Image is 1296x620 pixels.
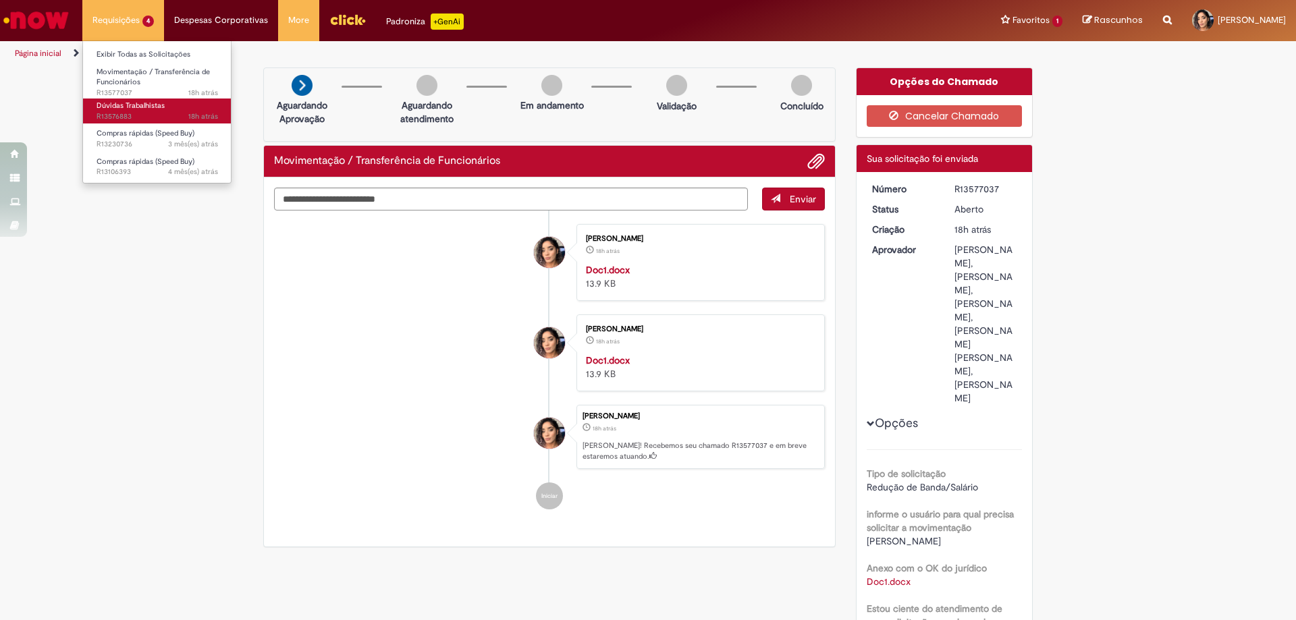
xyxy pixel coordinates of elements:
div: [PERSON_NAME] [583,412,817,420]
time: 01/07/2025 11:44:15 [168,139,218,149]
img: img-circle-grey.png [416,75,437,96]
span: 18h atrás [593,424,616,432]
span: 18h atrás [188,111,218,121]
p: Concluído [780,99,823,113]
span: R13576883 [97,111,218,122]
span: [PERSON_NAME] [867,535,941,547]
button: Adicionar anexos [807,152,825,170]
span: 4 mês(es) atrás [168,167,218,177]
span: Despesas Corporativas [174,13,268,27]
div: [PERSON_NAME] [586,235,811,243]
span: Favoritos [1013,13,1050,27]
ul: Trilhas de página [10,41,854,66]
div: Gabriella Meneses da Costa [534,237,565,268]
img: arrow-next.png [292,75,313,96]
a: Aberto R13577037 : Movimentação / Transferência de Funcionários [83,65,232,94]
span: R13230736 [97,139,218,150]
time: 29/09/2025 13:34:40 [188,111,218,121]
div: 13.9 KB [586,354,811,381]
a: Página inicial [15,48,61,59]
span: 1 [1052,16,1062,27]
div: Gabriella Meneses da Costa [534,327,565,358]
b: informe o usuário para qual precisa solicitar a movimentação [867,508,1014,534]
span: Compras rápidas (Speed Buy) [97,157,194,167]
dt: Número [862,182,945,196]
p: Validação [657,99,697,113]
time: 29/09/2025 13:55:38 [954,223,991,235]
a: Exibir Todas as Solicitações [83,47,232,62]
a: Rascunhos [1083,14,1143,27]
div: Padroniza [386,13,464,30]
p: [PERSON_NAME]! Recebemos seu chamado R13577037 e em breve estaremos atuando. [583,441,817,461]
span: Dúvidas Trabalhistas [97,101,165,111]
p: +GenAi [431,13,464,30]
time: 29/09/2025 13:54:42 [596,337,620,345]
span: Compras rápidas (Speed Buy) [97,128,194,138]
b: Anexo com o OK do jurídico [867,562,987,574]
div: R13577037 [954,182,1017,196]
span: Movimentação / Transferência de Funcionários [97,67,210,88]
li: Gabriella Meneses da Costa [274,405,825,470]
time: 29/09/2025 13:55:36 [596,247,620,255]
div: 29/09/2025 13:55:38 [954,223,1017,236]
span: [PERSON_NAME] [1218,14,1286,26]
dt: Criação [862,223,945,236]
span: Sua solicitação foi enviada [867,152,978,165]
time: 29/09/2025 13:55:39 [188,88,218,98]
span: 18h atrás [188,88,218,98]
button: Cancelar Chamado [867,105,1023,127]
div: [PERSON_NAME], [PERSON_NAME], [PERSON_NAME], [PERSON_NAME] [PERSON_NAME], [PERSON_NAME] [954,243,1017,405]
span: 3 mês(es) atrás [168,139,218,149]
a: Download de Doc1.docx [867,575,911,588]
dt: Status [862,202,945,216]
img: img-circle-grey.png [791,75,812,96]
span: R13106393 [97,167,218,177]
span: More [288,13,309,27]
p: Aguardando Aprovação [269,98,335,125]
div: Aberto [954,202,1017,216]
ul: Histórico de tíquete [274,210,825,524]
textarea: Digite sua mensagem aqui... [274,188,748,210]
span: 4 [142,16,154,27]
span: Enviar [790,193,816,205]
a: Aberto R13106393 : Compras rápidas (Speed Buy) [83,154,232,179]
span: 18h atrás [596,247,620,255]
img: img-circle-grey.png [666,75,687,96]
p: Aguardando atendimento [394,98,460,125]
span: 18h atrás [596,337,620,345]
img: img-circle-grey.png [541,75,562,96]
a: Doc1.docx [586,354,630,366]
span: Requisições [92,13,140,27]
div: [PERSON_NAME] [586,325,811,333]
img: click_logo_yellow_360x200.png [329,9,366,30]
dt: Aprovador [862,243,945,256]
p: Em andamento [520,98,584,112]
span: Redução de Banda/Salário [867,481,978,493]
a: Aberto R13576883 : Dúvidas Trabalhistas [83,98,232,123]
b: Tipo de solicitação [867,468,946,480]
div: Opções do Chamado [857,68,1033,95]
time: 29/09/2025 13:55:38 [593,424,616,432]
span: R13577037 [97,88,218,98]
div: 13.9 KB [586,263,811,290]
span: Rascunhos [1094,13,1143,26]
button: Enviar [762,188,825,210]
img: ServiceNow [1,7,71,34]
ul: Requisições [82,40,232,184]
div: Gabriella Meneses da Costa [534,418,565,449]
h2: Movimentação / Transferência de Funcionários Histórico de tíquete [274,155,500,167]
time: 28/05/2025 16:04:35 [168,167,218,177]
a: Aberto R13230736 : Compras rápidas (Speed Buy) [83,126,232,151]
span: 18h atrás [954,223,991,235]
a: Doc1.docx [586,264,630,276]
